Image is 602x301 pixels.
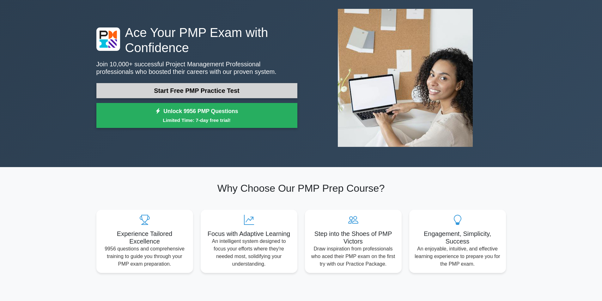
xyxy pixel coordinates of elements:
p: 9956 questions and comprehensive training to guide you through your PMP exam preparation. [101,245,188,268]
h2: Why Choose Our PMP Prep Course? [96,182,506,194]
small: Limited Time: 7-day free trial! [104,117,289,124]
p: An enjoyable, intuitive, and effective learning experience to prepare you for the PMP exam. [414,245,501,268]
h5: Engagement, Simplicity, Success [414,230,501,245]
a: Start Free PMP Practice Test [96,83,297,98]
h5: Focus with Adaptive Learning [206,230,292,238]
a: Unlock 9956 PMP QuestionsLimited Time: 7-day free trial! [96,103,297,128]
h1: Ace Your PMP Exam with Confidence [96,25,297,55]
p: Draw inspiration from professionals who aced their PMP exam on the first try with our Practice Pa... [310,245,397,268]
p: Join 10,000+ successful Project Management Professional professionals who boosted their careers w... [96,60,297,75]
p: An intelligent system designed to focus your efforts where they're needed most, solidifying your ... [206,238,292,268]
h5: Experience Tailored Excellence [101,230,188,245]
h5: Step into the Shoes of PMP Victors [310,230,397,245]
